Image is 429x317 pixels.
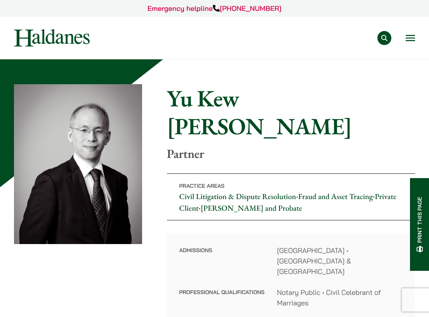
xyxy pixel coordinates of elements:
a: [PERSON_NAME] and Probate [201,203,302,213]
button: Open menu [406,35,415,41]
p: • • • [167,173,415,220]
button: Search [377,31,391,45]
a: Fraud and Asset Tracing [298,191,373,201]
a: Civil Litigation & Dispute Resolution [179,191,296,201]
dd: Notary Public • Civil Celebrant of Marriages [277,287,403,308]
p: Partner [167,146,415,161]
dt: Admissions [179,245,265,287]
span: Practice Areas [179,182,225,189]
dd: [GEOGRAPHIC_DATA] • [GEOGRAPHIC_DATA] & [GEOGRAPHIC_DATA] [277,245,403,277]
h1: Yu Kew [PERSON_NAME] [167,84,415,140]
a: Emergency helpline[PHONE_NUMBER] [148,4,281,13]
img: Logo of Haldanes [14,29,90,47]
